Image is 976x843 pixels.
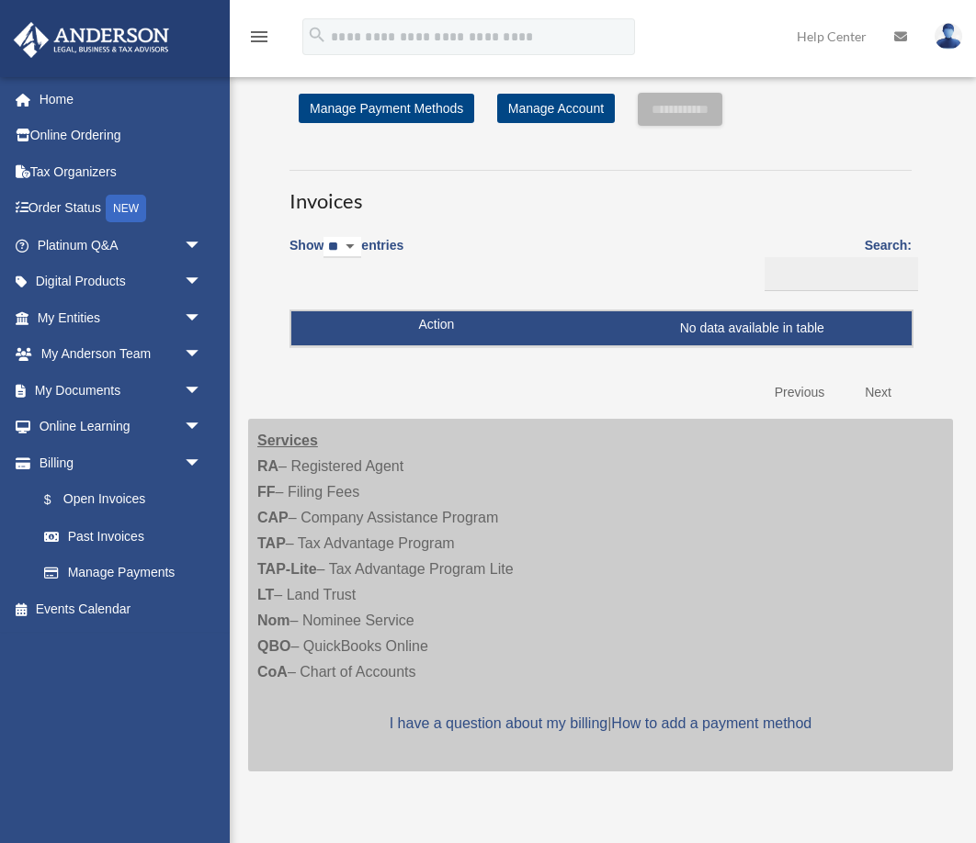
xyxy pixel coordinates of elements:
[13,227,230,264] a: Platinum Q&Aarrow_drop_down
[291,311,912,346] td: No data available in table
[257,638,290,654] strong: QBO
[765,257,918,292] input: Search:
[611,715,811,731] a: How to add a payment method
[257,433,318,448] strong: Services
[13,409,230,445] a: Online Learningarrow_drop_down
[390,715,607,731] a: I have a question about my billing
[13,372,230,409] a: My Documentsarrow_drop_down
[184,299,221,337] span: arrow_drop_down
[257,458,278,474] strong: RA
[289,170,912,216] h3: Invoices
[299,94,474,123] a: Manage Payment Methods
[54,489,63,511] span: $
[13,118,230,154] a: Online Ordering
[8,22,175,58] img: Anderson Advisors Platinum Portal
[13,153,230,190] a: Tax Organizers
[248,419,953,771] div: – Registered Agent – Filing Fees – Company Assistance Program – Tax Advantage Program – Tax Advan...
[851,374,905,411] a: Next
[13,81,230,118] a: Home
[289,234,403,276] label: Show entries
[26,481,211,519] a: $Open Invoices
[257,613,290,628] strong: Nom
[13,190,230,228] a: Order StatusNEW
[761,374,838,411] a: Previous
[497,94,615,123] a: Manage Account
[13,299,230,336] a: My Entitiesarrow_drop_down
[184,336,221,374] span: arrow_drop_down
[257,510,289,525] strong: CAP
[184,372,221,410] span: arrow_drop_down
[323,237,361,258] select: Showentries
[307,25,327,45] i: search
[26,555,221,591] a: Manage Payments
[248,26,270,48] i: menu
[758,234,912,291] label: Search:
[184,264,221,301] span: arrow_drop_down
[13,590,230,627] a: Events Calendar
[26,518,221,555] a: Past Invoices
[935,23,962,50] img: User Pic
[248,32,270,48] a: menu
[13,336,230,373] a: My Anderson Teamarrow_drop_down
[13,264,230,300] a: Digital Productsarrow_drop_down
[257,587,274,602] strong: LT
[257,711,944,736] p: |
[184,227,221,264] span: arrow_drop_down
[184,409,221,446] span: arrow_drop_down
[257,484,276,500] strong: FF
[106,195,146,222] div: NEW
[257,664,288,680] strong: CoA
[257,535,286,551] strong: TAP
[257,561,317,577] strong: TAP-Lite
[13,444,221,481] a: Billingarrow_drop_down
[184,444,221,482] span: arrow_drop_down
